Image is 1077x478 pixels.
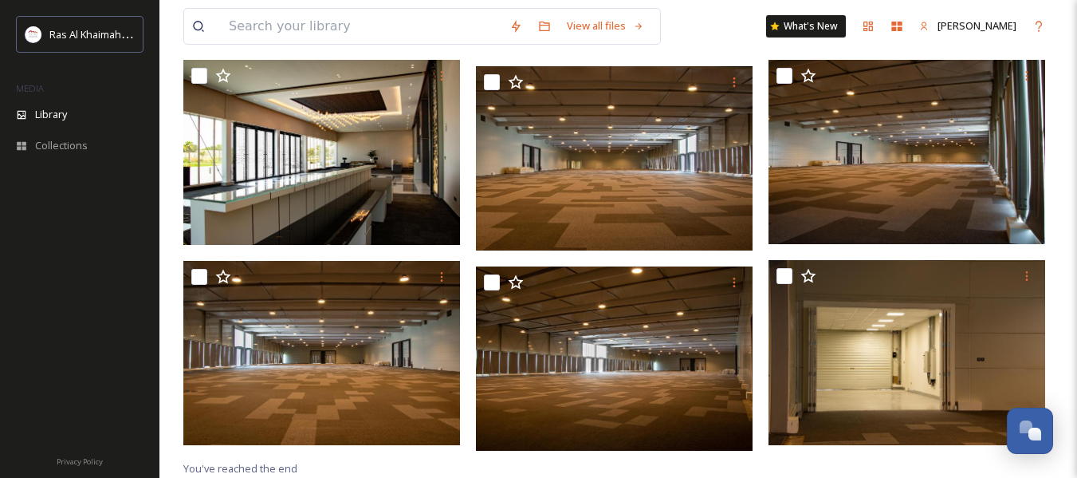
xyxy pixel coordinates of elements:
span: [PERSON_NAME] [937,18,1016,33]
button: Open Chat [1007,408,1053,454]
input: Search your library [221,9,501,44]
img: Logo_RAKTDA_RGB-01.png [26,26,41,42]
span: Collections [35,138,88,153]
span: You've reached the end [183,461,297,476]
img: Al Hamra International Exhibition and Conference Center 03.jpg [768,260,1045,444]
img: Al Hamra International Exhibition and Conference Center 02.jpg [476,267,753,451]
img: Al Hamra International Exhibition and Conference Center 06.jpg [183,60,460,244]
img: Al Hamra International Exhibition and Conference Center 01.jpg [183,260,460,444]
a: Privacy Policy [57,451,103,470]
a: View all files [559,10,652,41]
span: MEDIA [16,82,44,94]
span: Ras Al Khaimah Tourism Development Authority [49,26,275,41]
a: [PERSON_NAME] [911,10,1024,41]
span: Privacy Policy [57,456,103,467]
img: Al Hamra International Exhibition and Conference Center 04.jpg [476,66,753,251]
span: Library [35,107,67,122]
img: Al Hamra International Exhibition and Conference Center 05.jpg [768,60,1045,244]
a: What's New [766,15,846,38]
